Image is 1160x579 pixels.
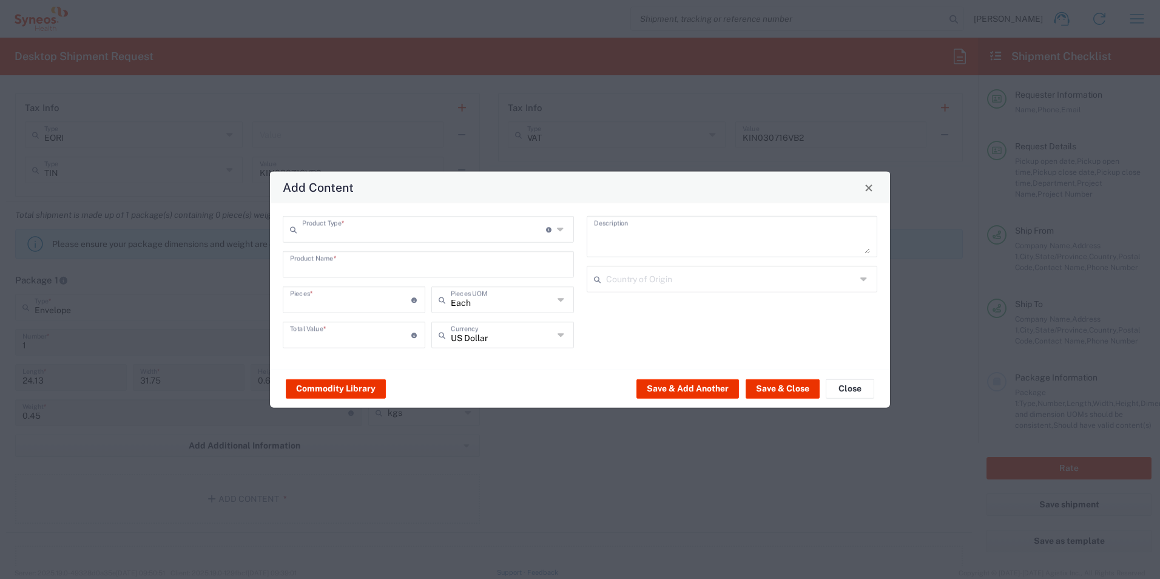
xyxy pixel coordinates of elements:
button: Save & Add Another [636,379,739,398]
button: Commodity Library [286,379,386,398]
button: Close [826,379,874,398]
h4: Add Content [283,178,354,196]
button: Save & Close [746,379,820,398]
button: Close [860,179,877,196]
